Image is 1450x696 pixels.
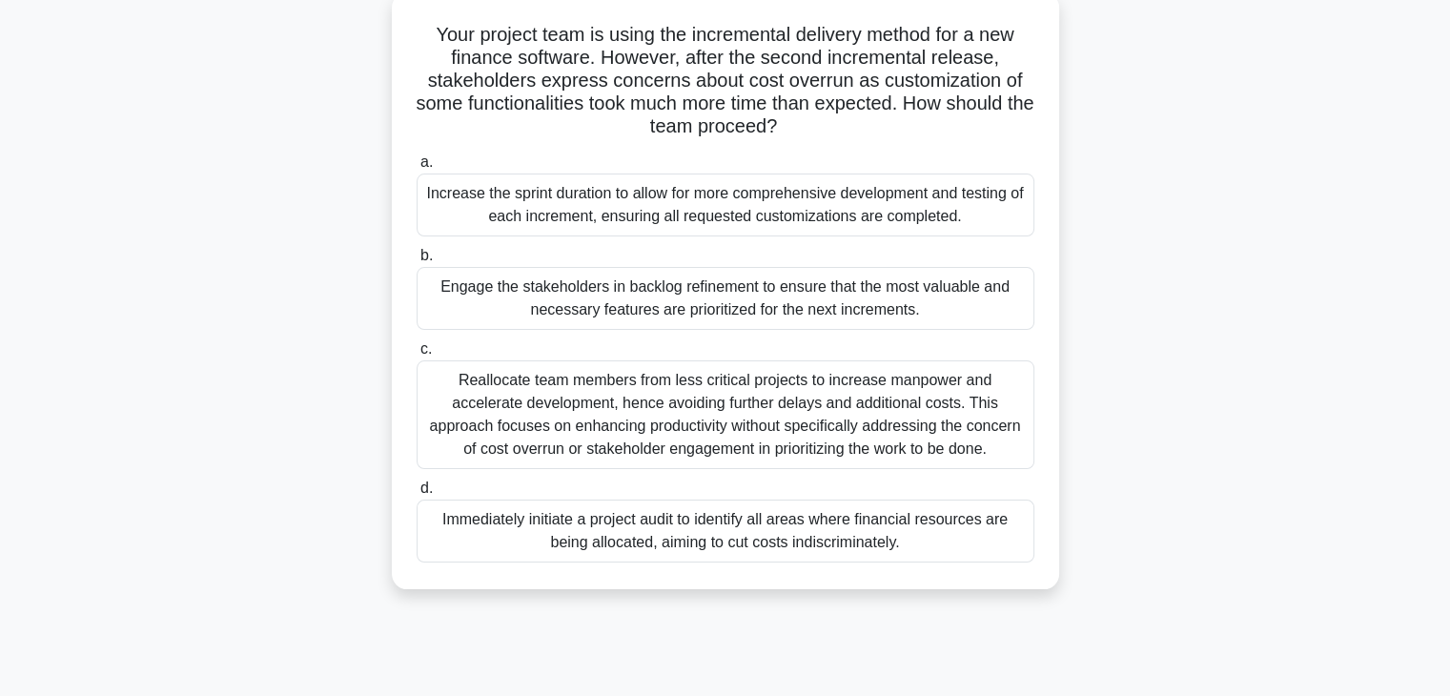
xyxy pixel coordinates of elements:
[417,360,1034,469] div: Reallocate team members from less critical projects to increase manpower and accelerate developme...
[420,154,433,170] span: a.
[417,267,1034,330] div: Engage the stakeholders in backlog refinement to ensure that the most valuable and necessary feat...
[420,340,432,357] span: c.
[420,480,433,496] span: d.
[417,500,1034,563] div: Immediately initiate a project audit to identify all areas where financial resources are being al...
[415,23,1036,139] h5: Your project team is using the incremental delivery method for a new finance software. However, a...
[417,174,1034,236] div: Increase the sprint duration to allow for more comprehensive development and testing of each incr...
[420,247,433,263] span: b.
